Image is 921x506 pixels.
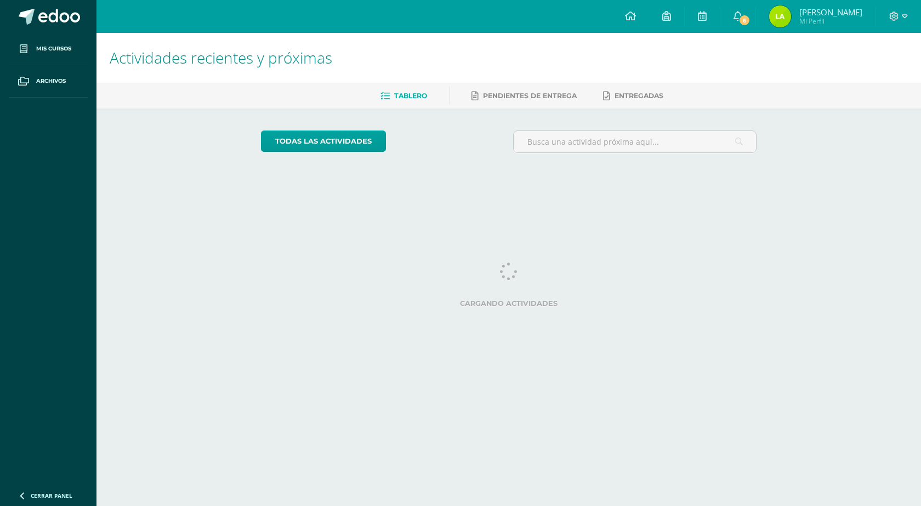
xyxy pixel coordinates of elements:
[9,65,88,98] a: Archivos
[799,7,862,18] span: [PERSON_NAME]
[31,492,72,499] span: Cerrar panel
[514,131,757,152] input: Busca una actividad próxima aquí...
[394,92,427,100] span: Tablero
[261,130,386,152] a: todas las Actividades
[110,47,332,68] span: Actividades recientes y próximas
[738,14,750,26] span: 6
[36,77,66,86] span: Archivos
[615,92,663,100] span: Entregadas
[483,92,577,100] span: Pendientes de entrega
[380,87,427,105] a: Tablero
[769,5,791,27] img: e27ff7c47363af2913875ea146f0a901.png
[603,87,663,105] a: Entregadas
[471,87,577,105] a: Pendientes de entrega
[9,33,88,65] a: Mis cursos
[36,44,71,53] span: Mis cursos
[799,16,862,26] span: Mi Perfil
[261,299,757,308] label: Cargando actividades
